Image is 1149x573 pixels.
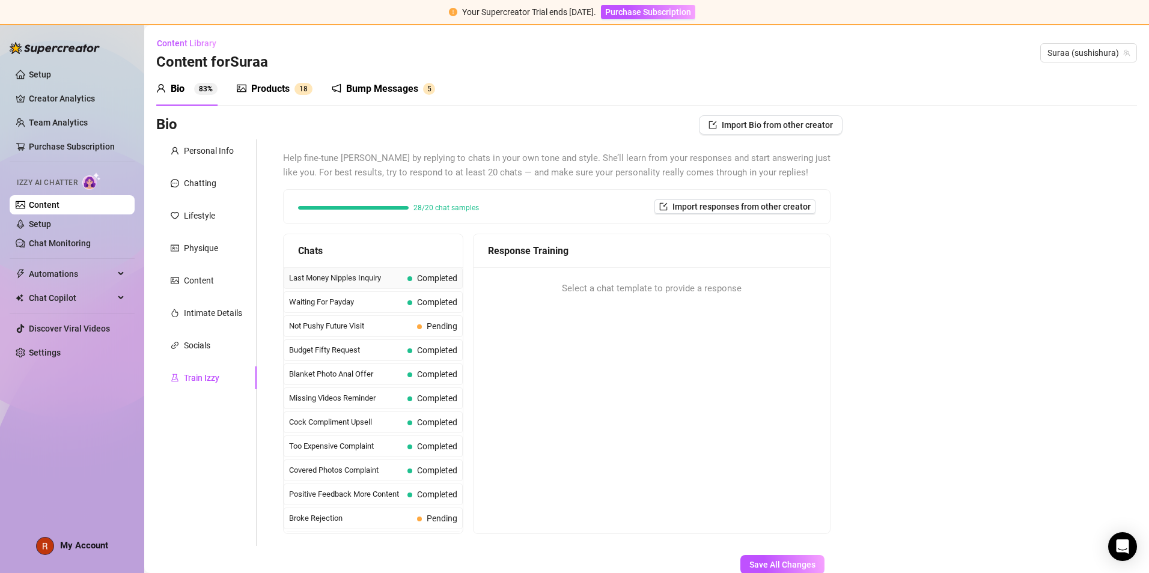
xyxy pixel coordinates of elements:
span: Completed [417,417,457,427]
span: Completed [417,369,457,379]
a: Setup [29,219,51,229]
span: Missing Videos Reminder [289,392,403,404]
span: Last Money Nipples Inquiry [289,272,403,284]
div: Train Izzy [184,371,219,384]
sup: 5 [423,83,435,95]
a: Team Analytics [29,118,88,127]
span: Help fine-tune [PERSON_NAME] by replying to chats in your own tone and style. She’ll learn from y... [283,151,831,180]
img: Chat Copilot [16,294,23,302]
div: Intimate Details [184,306,242,320]
span: thunderbolt [16,269,25,279]
span: notification [332,83,341,93]
span: import [709,121,717,129]
a: Creator Analytics [29,89,125,108]
span: 28/20 chat samples [413,204,479,211]
a: Purchase Subscription [29,142,115,151]
span: Too Expensive Complaint [289,440,403,452]
span: Completed [417,393,457,403]
span: Completed [417,297,457,307]
div: Content [184,274,214,287]
span: Broke Rejection [289,512,412,524]
span: heart [171,211,179,220]
a: Settings [29,348,61,357]
sup: 83% [194,83,218,95]
span: Save All Changes [749,560,815,569]
span: Suraa (sushishura) [1047,44,1130,62]
span: Covered Photos Complaint [289,464,403,476]
span: Chats [298,243,323,258]
span: link [171,341,179,350]
a: Discover Viral Videos [29,324,110,333]
button: Content Library [156,34,226,53]
img: ACg8ocKq5zOTtnwjnoil3S4nZVQY-mXbbQgoo1yICVq1hgkZuc7JsA=s96-c [37,538,53,554]
span: My Account [60,540,108,551]
div: Response Training [488,243,815,258]
span: 8 [303,85,308,93]
a: Setup [29,70,51,79]
span: Completed [417,441,457,451]
div: Products [251,82,290,96]
div: Bio [171,82,184,96]
span: Completed [417,490,457,499]
h3: Content for Suraa [156,53,268,72]
span: experiment [171,374,179,382]
a: Content [29,200,59,210]
div: Chatting [184,177,216,190]
div: Physique [184,241,218,255]
span: picture [237,83,246,93]
span: Pending [427,514,457,523]
span: Not Pushy Future Visit [289,320,412,332]
div: Socials [184,339,210,352]
span: team [1123,49,1130,56]
span: Izzy AI Chatter [17,177,78,189]
span: Import responses from other creator [672,202,811,211]
span: fire [171,309,179,317]
span: Completed [417,273,457,283]
span: picture [171,276,179,285]
span: Blanket Photo Anal Offer [289,368,403,380]
span: Completed [417,345,457,355]
a: Purchase Subscription [601,7,695,17]
span: Automations [29,264,114,283]
a: Chat Monitoring [29,238,91,248]
span: Waiting For Payday [289,296,403,308]
span: Positive Feedback More Content [289,488,403,500]
button: Import Bio from other creator [699,115,843,135]
span: 5 [427,85,431,93]
span: Content Library [157,38,216,48]
span: Chat Copilot [29,288,114,308]
span: Cock Compliment Upsell [289,416,403,428]
h3: Bio [156,115,177,135]
sup: 18 [294,83,312,95]
span: Select a chat template to provide a response [562,282,742,296]
span: exclamation-circle [449,8,457,16]
span: message [171,179,179,187]
span: import [659,202,668,211]
button: Purchase Subscription [601,5,695,19]
span: Your Supercreator Trial ends [DATE]. [462,7,596,17]
img: AI Chatter [82,172,101,190]
img: logo-BBDzfeDw.svg [10,42,100,54]
div: Bump Messages [346,82,418,96]
div: Lifestyle [184,209,215,222]
button: Import responses from other creator [654,199,815,214]
div: Open Intercom Messenger [1108,532,1137,561]
span: user [171,147,179,155]
span: idcard [171,244,179,252]
span: Budget Fifty Request [289,344,403,356]
div: Personal Info [184,144,234,157]
span: user [156,83,166,93]
span: Pending [427,321,457,331]
span: Import Bio from other creator [722,120,833,130]
span: Completed [417,465,457,475]
span: 1 [299,85,303,93]
span: Purchase Subscription [605,7,691,17]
